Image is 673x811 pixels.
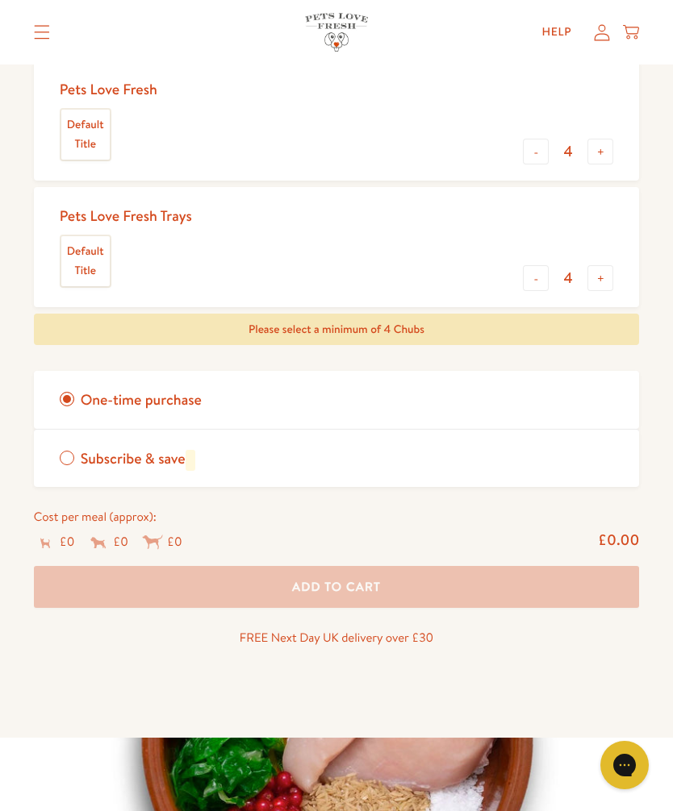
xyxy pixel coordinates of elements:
[587,139,613,164] button: +
[598,529,639,550] span: £0.00
[113,531,128,552] span: £0
[529,16,585,48] a: Help
[61,236,110,286] label: Default Title
[249,321,424,337] span: Please select a minimum of 4 Chubs
[60,531,75,552] span: £0
[60,80,157,98] div: Pets Love Fresh
[21,12,63,52] summary: Translation missing: en.sections.header.menu
[34,506,182,527] div: Cost per meal (approx):
[523,139,549,164] button: -
[34,371,640,428] label: One-time purchase
[592,735,657,795] iframe: Gorgias live chat messenger
[587,265,613,291] button: +
[305,13,368,51] img: Pets Love Fresh
[167,531,182,552] span: £0
[61,110,110,160] label: Default Title
[60,206,192,225] div: Pets Love Fresh Trays
[34,566,640,609] button: Add To Cart
[81,449,195,468] span: Subscribe & save
[34,627,640,648] p: FREE Next Day UK delivery over £30
[292,578,381,595] span: Add To Cart
[523,265,549,291] button: -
